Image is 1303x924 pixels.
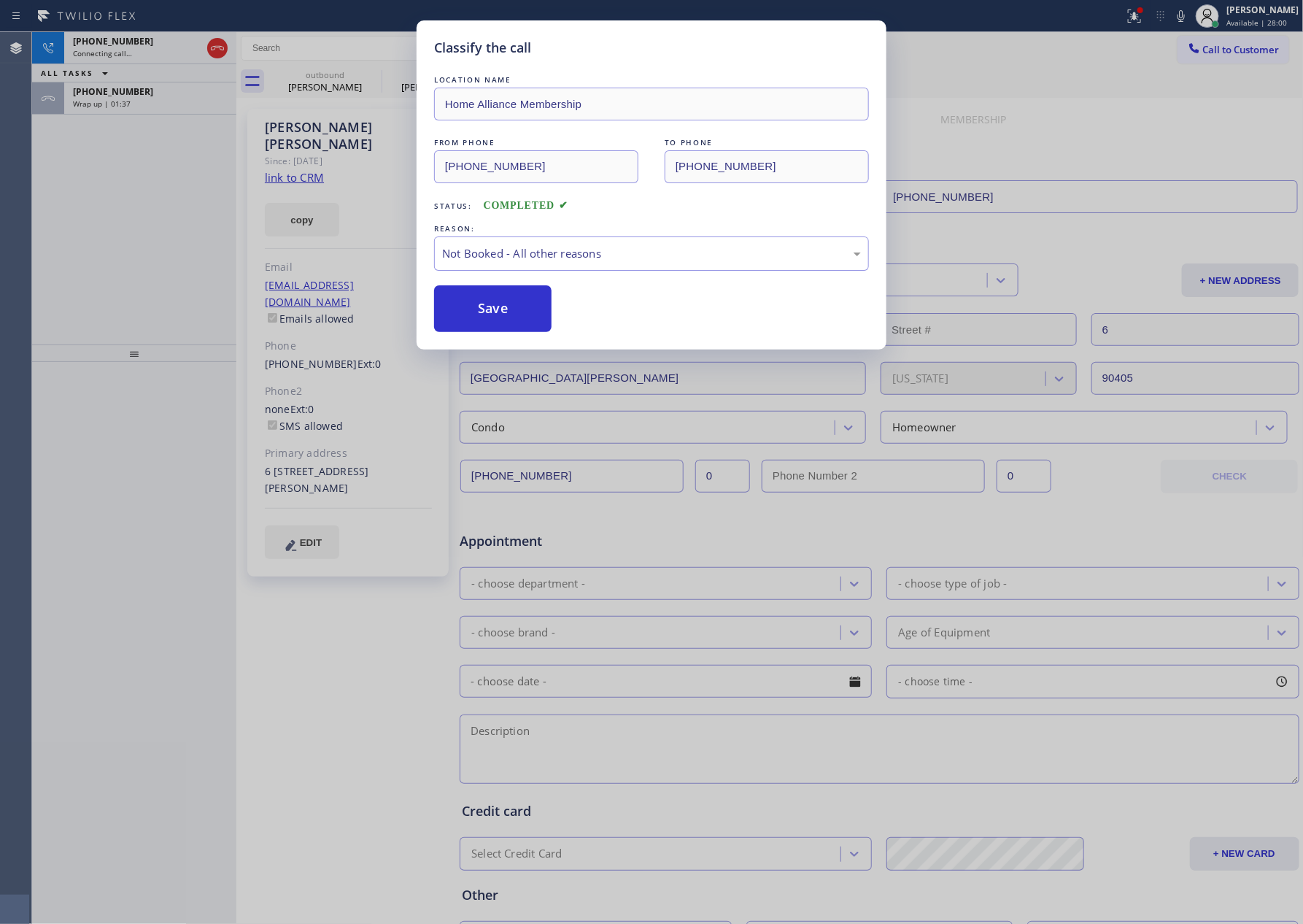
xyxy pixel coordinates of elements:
input: From phone [434,150,638,183]
span: Status: [434,201,472,211]
div: TO PHONE [665,135,869,150]
div: FROM PHONE [434,135,638,150]
button: Save [434,285,552,332]
div: REASON: [434,221,869,236]
div: Not Booked - All other reasons [442,245,861,262]
div: LOCATION NAME [434,72,869,88]
h5: Classify the call [434,38,531,58]
input: To phone [665,150,869,183]
span: COMPLETED [484,200,568,211]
